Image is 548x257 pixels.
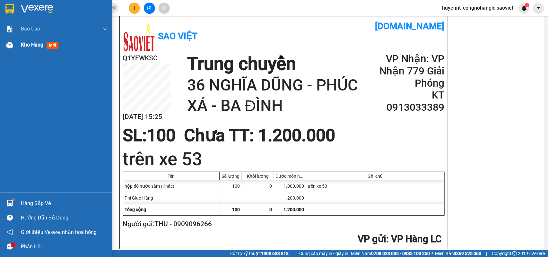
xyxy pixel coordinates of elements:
[276,174,304,179] div: Cước món hàng
[21,213,108,223] div: Hướng dẫn sử dụng
[112,5,116,11] span: close-circle
[435,250,481,257] span: Miền Bắc
[7,215,13,221] span: question-circle
[47,42,58,49] span: mới
[7,244,13,250] span: message
[6,42,13,48] img: warehouse-icon
[284,207,304,212] span: 1.200.000
[512,251,517,256] span: copyright
[21,242,108,252] div: Phản hồi
[7,229,13,235] span: notification
[102,26,108,31] span: down
[187,75,367,116] h1: 36 NGHĨA DŨNG - PHÚC XÁ - BA ĐÌNH
[358,233,387,244] span: VP gửi
[12,199,14,201] sup: 1
[147,125,176,145] span: 100
[242,180,274,192] div: 0
[187,53,367,75] h1: Trung chuyển
[21,42,43,48] span: Kho hàng
[244,174,272,179] div: Khối lượng
[125,207,146,212] span: Tổng cộng
[274,192,306,204] div: 200.000
[375,21,445,31] b: [DOMAIN_NAME]
[159,3,170,14] button: aim
[367,89,444,101] h2: KT
[158,31,198,41] b: Sao Việt
[367,53,444,89] h2: VP Nhận: VP Nhận 779 Giải Phóng
[6,200,13,207] img: warehouse-icon
[351,250,430,257] span: Miền Nam
[123,233,442,246] h2: : VP Hàng LC
[367,101,444,114] h2: 0913033389
[454,251,481,256] strong: 0369 525 060
[180,126,339,145] div: Chưa TT : 1.200.000
[147,6,152,10] span: file-add
[162,6,166,10] span: aim
[525,3,529,7] sup: 1
[21,25,40,33] span: Báo cáo
[306,180,444,192] div: trên xe 53
[431,252,433,255] span: ⚪️
[5,4,14,14] img: logo-vxr
[274,180,306,192] div: 1.000.000
[536,5,542,11] span: caret-down
[261,251,289,256] strong: 1900 633 818
[21,228,97,236] span: Giới thiệu Vexere, nhận hoa hồng
[371,251,430,256] strong: 0708 023 035 - 0935 103 250
[221,174,240,179] div: Số lượng
[486,250,487,257] span: |
[123,125,147,145] span: SL:
[270,207,272,212] span: 0
[232,207,240,212] span: 100
[6,26,13,32] img: solution-icon
[123,219,442,229] h2: Người gửi: THU - 0909096266
[123,21,155,53] img: logo.jpg
[299,250,349,257] span: Cung cấp máy in - giấy in:
[123,180,220,192] div: hộp đỏ nước sâm (Khác)
[123,147,445,172] h1: trên xe 53
[123,112,171,122] h2: [DATE] 15:25
[220,180,242,192] div: 100
[144,3,155,14] button: file-add
[123,53,171,64] h2: Q1YEWKSC
[521,5,527,11] img: icon-new-feature
[21,199,108,208] div: Hàng sắp về
[123,192,220,204] div: Phí Giao Hàng
[308,174,443,179] div: Ghi chú
[112,6,116,10] span: close-circle
[437,4,518,12] span: huyennt_congnohanglc.saoviet
[533,3,544,14] button: caret-down
[230,250,289,257] span: Hỗ trợ kỹ thuật:
[125,174,218,179] div: Tên
[132,6,137,10] span: plus
[293,250,294,257] span: |
[129,3,140,14] button: plus
[526,3,528,7] span: 1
